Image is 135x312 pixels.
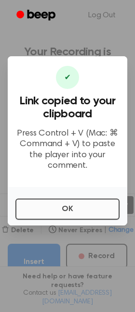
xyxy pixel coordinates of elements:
[79,4,125,27] a: Log Out
[15,128,120,172] p: Press Control + V (Mac: ⌘ Command + V) to paste the player into your comment.
[56,66,79,89] div: ✔
[15,199,120,220] button: OK
[10,6,64,25] a: Beep
[15,95,120,121] h3: Link copied to your clipboard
